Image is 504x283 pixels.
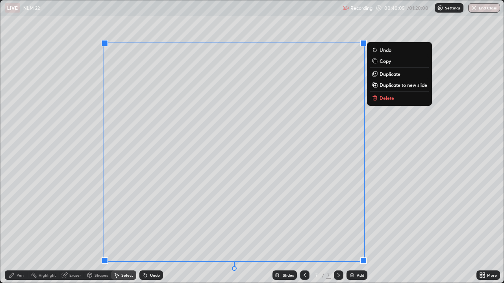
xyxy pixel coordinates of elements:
div: Undo [150,273,160,277]
img: class-settings-icons [437,5,443,11]
div: Pen [17,273,24,277]
div: More [487,273,497,277]
p: Delete [380,95,394,101]
button: End Class [468,3,500,13]
div: Select [121,273,133,277]
p: Duplicate to new slide [380,82,427,88]
p: NLM 22 [23,5,40,11]
button: Delete [370,93,429,103]
button: Undo [370,45,429,55]
button: Duplicate [370,69,429,79]
div: 7 [326,272,331,279]
div: Eraser [69,273,81,277]
button: Duplicate to new slide [370,80,429,90]
p: Recording [350,5,372,11]
img: recording.375f2c34.svg [343,5,349,11]
p: Copy [380,58,391,64]
p: LIVE [7,5,18,11]
p: Settings [445,6,460,10]
div: Highlight [39,273,56,277]
div: Slides [283,273,294,277]
button: Copy [370,56,429,66]
div: / [322,273,324,277]
div: Shapes [94,273,108,277]
img: add-slide-button [349,272,355,278]
div: 7 [313,273,321,277]
p: Duplicate [380,71,400,77]
img: end-class-cross [471,5,477,11]
div: Add [357,273,364,277]
p: Undo [380,47,391,53]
